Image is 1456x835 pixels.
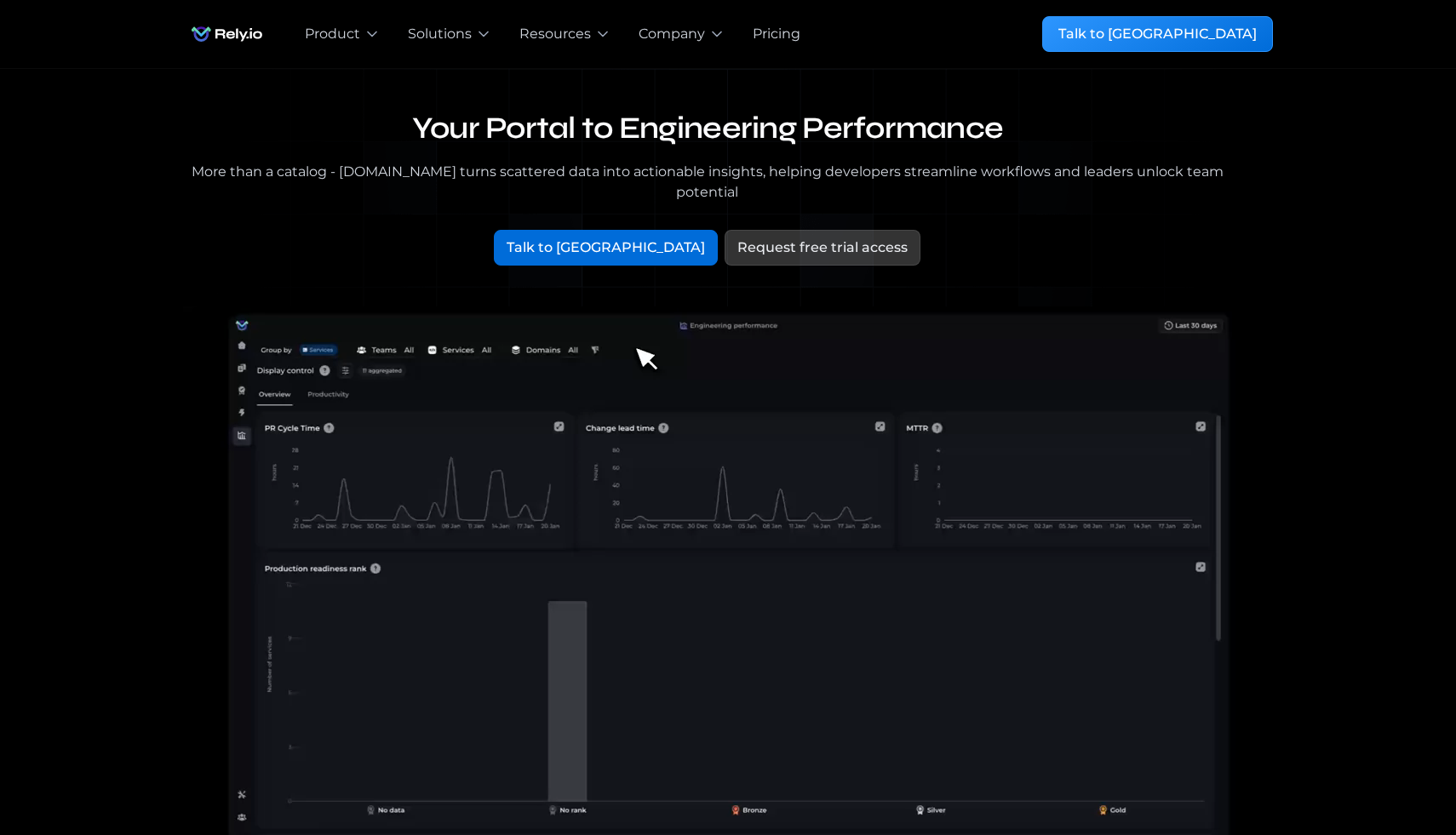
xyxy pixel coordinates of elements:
div: Talk to [GEOGRAPHIC_DATA] [507,237,705,258]
img: Rely.io logo [183,17,271,51]
div: Solutions [408,24,472,44]
h1: Your Portal to Engineering Performance [183,110,1232,148]
a: Pricing [753,24,800,44]
div: Company [639,24,705,44]
a: Request free trial access [725,230,920,266]
div: More than a catalog - [DOMAIN_NAME] turns scattered data into actionable insights, helping develo... [183,162,1232,203]
div: Request free trial access [737,237,908,258]
a: Talk to [GEOGRAPHIC_DATA] [1042,16,1273,52]
div: Resources [519,24,591,44]
div: Talk to [GEOGRAPHIC_DATA] [1058,24,1257,44]
a: home [183,17,271,51]
a: Talk to [GEOGRAPHIC_DATA] [494,230,718,266]
div: Product [305,24,360,44]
